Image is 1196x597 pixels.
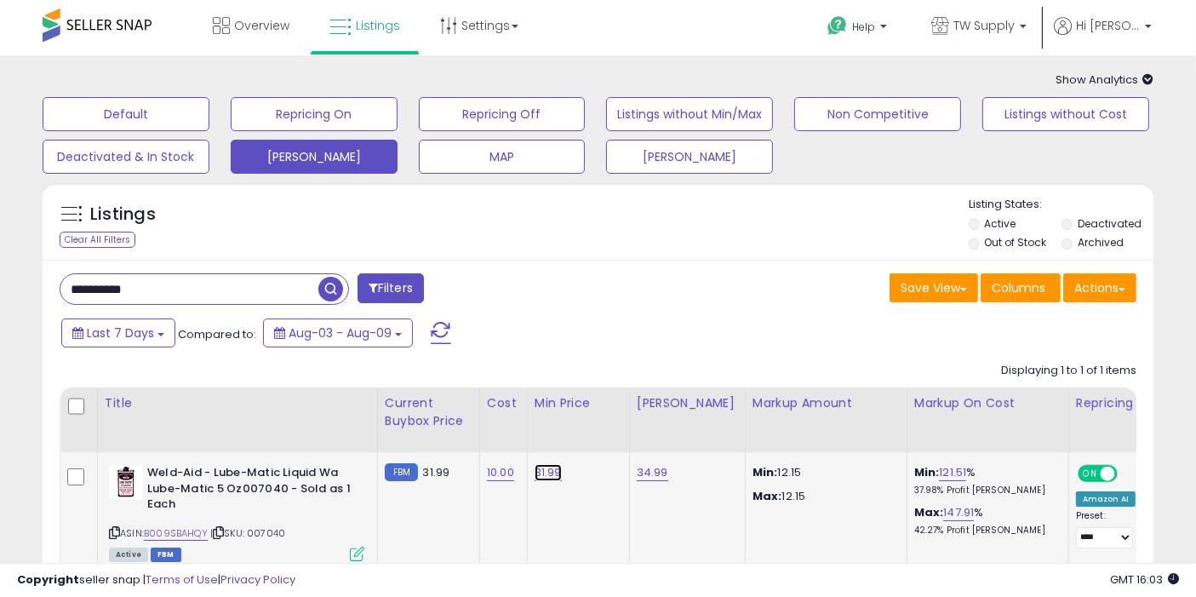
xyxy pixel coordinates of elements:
button: Repricing Off [419,97,586,131]
span: All listings currently available for purchase on Amazon [109,548,148,562]
div: Amazon AI [1076,491,1136,507]
b: Weld-Aid - Lube-Matic Liquid Wa Lube-Matic 5 Oz007040 - Sold as 1 Each [147,465,354,517]
button: Default [43,97,209,131]
p: 42.27% Profit [PERSON_NAME] [914,525,1056,537]
div: Preset: [1076,510,1136,548]
span: Help [852,20,875,34]
a: Privacy Policy [220,571,295,588]
label: Archived [1078,235,1124,250]
button: Listings without Cost [982,97,1149,131]
div: % [914,465,1056,497]
b: Min: [914,464,940,480]
div: Markup on Cost [914,394,1062,412]
span: Aug-03 - Aug-09 [289,324,392,342]
label: Out of Stock [985,235,1047,250]
button: Aug-03 - Aug-09 [263,319,413,347]
button: Actions [1063,273,1136,302]
span: Overview [234,17,289,34]
div: ASIN: [109,465,364,560]
button: Filters [358,273,424,303]
a: 31.99 [535,464,562,481]
div: Displaying 1 to 1 of 1 items [1001,363,1136,379]
strong: Copyright [17,571,79,588]
a: Help [814,3,904,55]
p: Listing States: [969,197,1153,213]
button: Save View [890,273,978,302]
img: 31Ge2p6L4+L._SL40_.jpg [109,465,143,499]
button: [PERSON_NAME] [231,140,398,174]
a: 121.51 [939,464,966,481]
div: Current Buybox Price [385,394,472,430]
span: FBM [151,548,181,562]
button: [PERSON_NAME] [606,140,773,174]
strong: Max: [753,488,782,504]
p: 12.15 [753,465,894,480]
span: 2025-08-17 16:03 GMT [1110,571,1179,588]
span: Compared to: [178,326,256,342]
div: Repricing [1076,394,1142,412]
span: TW Supply [953,17,1015,34]
span: Hi [PERSON_NAME] [1076,17,1140,34]
button: Last 7 Days [61,319,175,347]
strong: Min: [753,464,778,480]
button: Non Competitive [794,97,961,131]
p: 37.98% Profit [PERSON_NAME] [914,485,1056,497]
span: Show Analytics [1056,72,1153,88]
a: 34.99 [637,464,668,481]
span: | SKU: 007040 [210,526,285,540]
button: Columns [981,273,1061,302]
h5: Listings [90,203,156,227]
button: MAP [419,140,586,174]
a: Hi [PERSON_NAME] [1054,17,1152,55]
a: B009SBAHQY [144,526,208,541]
label: Active [985,216,1016,231]
div: Min Price [535,394,622,412]
div: Title [105,394,370,412]
span: Last 7 Days [87,324,154,342]
div: Cost [487,394,520,412]
div: % [914,505,1056,537]
span: OFF [1115,467,1142,481]
small: FBM [385,463,418,481]
div: Markup Amount [753,394,900,412]
span: ON [1079,467,1101,481]
div: [PERSON_NAME] [637,394,738,412]
button: Listings without Min/Max [606,97,773,131]
div: seller snap | | [17,572,295,588]
label: Deactivated [1078,216,1142,231]
a: 147.91 [943,504,974,521]
span: Listings [356,17,400,34]
a: Terms of Use [146,571,218,588]
p: 12.15 [753,489,894,504]
a: 10.00 [487,464,514,481]
button: Deactivated & In Stock [43,140,209,174]
i: Get Help [827,15,848,37]
b: Max: [914,504,944,520]
button: Repricing On [231,97,398,131]
th: The percentage added to the cost of goods (COGS) that forms the calculator for Min & Max prices. [907,387,1068,452]
span: Columns [992,279,1045,296]
span: 31.99 [422,464,449,480]
div: Clear All Filters [60,232,135,248]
